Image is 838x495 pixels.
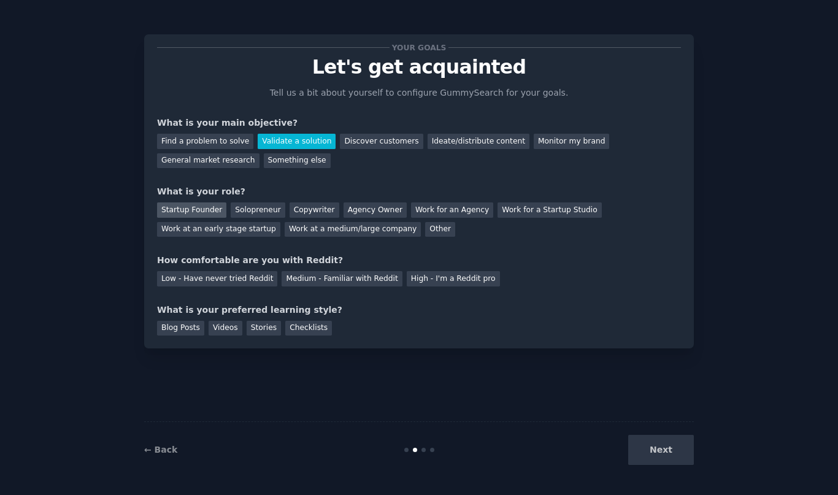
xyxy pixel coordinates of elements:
[258,134,336,149] div: Validate a solution
[285,222,421,237] div: Work at a medium/large company
[157,185,681,198] div: What is your role?
[390,41,448,54] span: Your goals
[157,202,226,218] div: Startup Founder
[157,134,253,149] div: Find a problem to solve
[157,321,204,336] div: Blog Posts
[157,117,681,129] div: What is your main objective?
[285,321,332,336] div: Checklists
[157,304,681,317] div: What is your preferred learning style?
[282,271,402,286] div: Medium - Familiar with Reddit
[157,254,681,267] div: How comfortable are you with Reddit?
[411,202,493,218] div: Work for an Agency
[264,153,331,169] div: Something else
[534,134,609,149] div: Monitor my brand
[209,321,242,336] div: Videos
[264,86,574,99] p: Tell us a bit about yourself to configure GummySearch for your goals.
[344,202,407,218] div: Agency Owner
[407,271,500,286] div: High - I'm a Reddit pro
[428,134,529,149] div: Ideate/distribute content
[157,56,681,78] p: Let's get acquainted
[498,202,601,218] div: Work for a Startup Studio
[340,134,423,149] div: Discover customers
[290,202,339,218] div: Copywriter
[157,153,259,169] div: General market research
[157,271,277,286] div: Low - Have never tried Reddit
[144,445,177,455] a: ← Back
[247,321,281,336] div: Stories
[425,222,455,237] div: Other
[157,222,280,237] div: Work at an early stage startup
[231,202,285,218] div: Solopreneur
